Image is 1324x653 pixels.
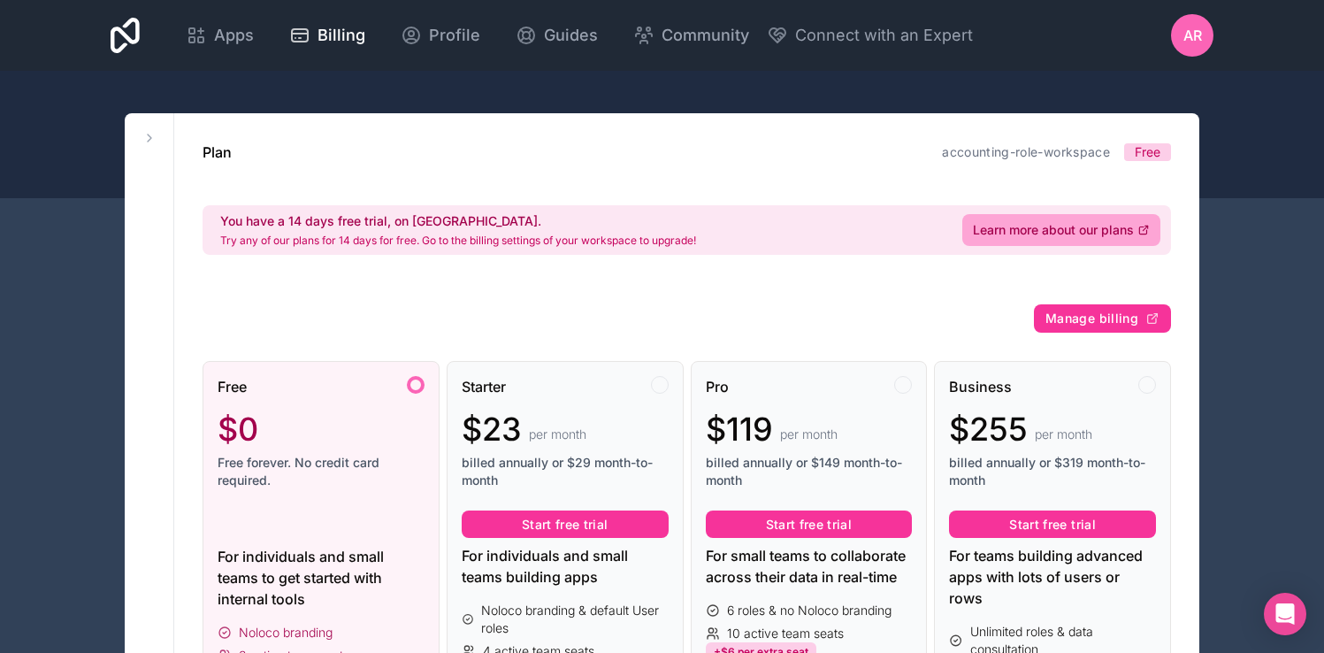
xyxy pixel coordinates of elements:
button: Start free trial [462,511,669,539]
span: Guides [544,23,598,48]
span: billed annually or $319 month-to-month [949,454,1156,489]
a: Guides [501,16,612,55]
a: accounting-role-workspace [942,144,1110,159]
div: For small teams to collaborate across their data in real-time [706,545,913,588]
h1: Plan [203,142,232,163]
button: Start free trial [706,511,913,539]
span: Business [949,376,1012,397]
span: Learn more about our plans [973,221,1134,239]
a: Billing [275,16,379,55]
span: Manage billing [1045,311,1138,326]
button: Start free trial [949,511,1156,539]
span: Starter [462,376,506,397]
span: Connect with an Expert [795,23,973,48]
button: Connect with an Expert [767,23,973,48]
span: $119 [706,411,773,447]
span: per month [1035,426,1092,443]
span: $23 [462,411,522,447]
span: Pro [706,376,729,397]
span: per month [529,426,586,443]
span: Apps [214,23,254,48]
span: ar [1183,25,1202,46]
span: 6 roles & no Noloco branding [727,602,892,619]
span: per month [780,426,838,443]
div: For teams building advanced apps with lots of users or rows [949,545,1156,609]
span: Free [218,376,247,397]
span: Profile [429,23,480,48]
h2: You have a 14 days free trial, on [GEOGRAPHIC_DATA]. [220,212,696,230]
div: For individuals and small teams to get started with internal tools [218,546,425,610]
span: Free [1135,143,1160,161]
span: $0 [218,411,258,447]
a: Apps [172,16,268,55]
a: Profile [386,16,494,55]
div: For individuals and small teams building apps [462,545,669,588]
span: Noloco branding & default User roles [481,602,668,637]
span: $255 [949,411,1028,447]
span: Noloco branding [239,624,333,641]
span: Free forever. No credit card required. [218,454,425,489]
span: billed annually or $149 month-to-month [706,454,913,489]
a: Community [619,16,763,55]
span: billed annually or $29 month-to-month [462,454,669,489]
button: Manage billing [1034,304,1171,333]
a: Learn more about our plans [962,214,1160,246]
span: 10 active team seats [727,625,844,642]
div: Open Intercom Messenger [1264,593,1306,635]
p: Try any of our plans for 14 days for free. Go to the billing settings of your workspace to upgrade! [220,234,696,248]
span: Community [662,23,749,48]
span: Billing [318,23,365,48]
